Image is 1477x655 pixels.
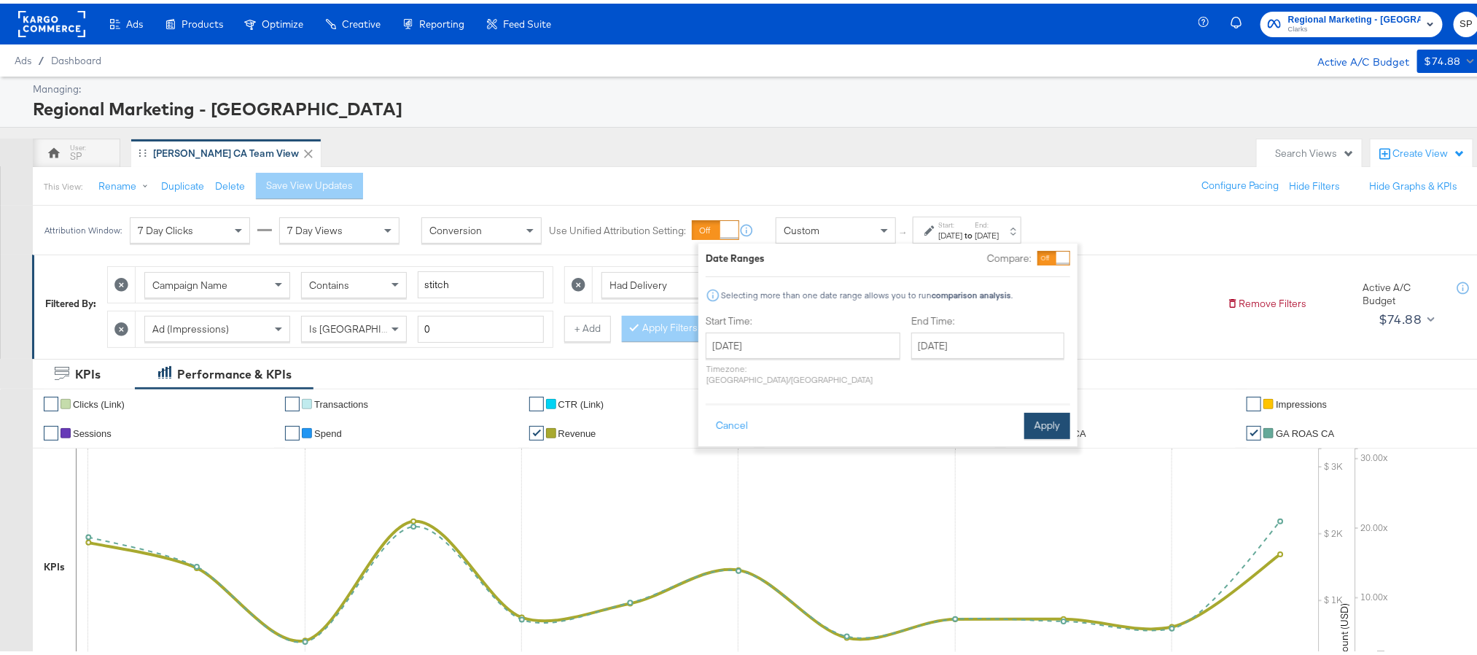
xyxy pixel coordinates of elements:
div: Selecting more than one date range allows you to run . [720,287,1013,297]
span: / [31,51,51,63]
span: Impressions [1276,395,1327,406]
span: Optimize [262,15,303,26]
span: Ads [15,51,31,63]
span: GA ROAS CA [1276,425,1334,435]
button: + Add [564,312,611,338]
span: Campaign Name [152,275,227,288]
span: Contains [309,275,349,288]
span: Clicks (Link) [73,395,125,406]
span: Ads [126,15,143,26]
button: Delete [215,176,245,190]
div: Date Ranges [706,248,765,262]
button: Cancel [706,409,758,435]
span: Regional Marketing - [GEOGRAPHIC_DATA] [1288,9,1421,24]
button: Duplicate [161,176,204,190]
div: Regional Marketing - [GEOGRAPHIC_DATA] [33,93,1476,117]
span: Is [GEOGRAPHIC_DATA] [309,319,421,332]
p: Timezone: [GEOGRAPHIC_DATA]/[GEOGRAPHIC_DATA] [706,360,900,381]
span: Reporting [419,15,464,26]
strong: to [962,226,975,237]
label: End: [975,217,999,226]
button: Hide Graphs & KPIs [1369,176,1457,190]
button: Apply [1024,409,1070,435]
button: Rename [88,170,164,196]
span: Conversion [429,220,482,233]
div: This View: [44,177,82,189]
span: Clarks [1288,20,1421,32]
span: CTR (Link) [558,395,604,406]
input: Enter a search term [418,268,544,295]
span: Revenue [558,425,596,435]
div: $74.88 [1425,49,1461,67]
div: Managing: [33,79,1476,93]
a: ✔ [285,422,300,437]
div: Drag to reorder tab [139,145,147,153]
div: Active A/C Budget [1363,277,1443,304]
div: $74.88 [1379,305,1422,327]
div: Attribution Window: [44,222,122,232]
div: [DATE] [938,226,962,238]
div: Create View [1392,143,1465,158]
input: Enter a number [418,312,544,339]
span: Sessions [73,425,112,435]
a: ✔ [44,393,58,408]
span: 7 Day Views [287,220,343,233]
span: SP [1460,12,1473,29]
div: KPIs [44,557,65,570]
a: ✔ [529,422,544,437]
label: Start Time: [706,311,900,325]
span: Creative [342,15,381,26]
a: ✔ [529,393,544,408]
button: Regional Marketing - [GEOGRAPHIC_DATA]Clarks [1260,8,1443,34]
a: ✔ [44,422,58,437]
label: Start: [938,217,962,226]
label: Compare: [987,248,1032,262]
span: Custom [784,220,819,233]
div: [PERSON_NAME] CA Team View [153,143,299,157]
span: 7 Day Clicks [138,220,193,233]
button: Configure Pacing [1191,169,1289,195]
span: Products [182,15,223,26]
span: Spend [314,425,342,435]
div: Performance & KPIs [177,363,292,379]
strong: comparison analysis [932,286,1011,297]
div: Search Views [1275,143,1355,157]
div: [DATE] [975,226,999,238]
div: SP [71,146,82,160]
span: ↑ [897,227,911,232]
div: Active A/C Budget [1303,46,1410,68]
a: ✔ [1247,422,1261,437]
a: ✔ [285,393,300,408]
button: Hide Filters [1289,176,1340,190]
span: Had Delivery [609,275,667,288]
span: Ad (Impressions) [152,319,229,332]
label: Use Unified Attribution Setting: [549,220,686,234]
div: Filtered By: [45,293,96,307]
button: Remove Filters [1227,293,1306,307]
span: Feed Suite [503,15,551,26]
label: End Time: [911,311,1070,325]
div: KPIs [75,363,101,379]
button: $74.88 [1373,304,1438,327]
span: Transactions [314,395,368,406]
a: Dashboard [51,51,101,63]
a: ✔ [1247,393,1261,408]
